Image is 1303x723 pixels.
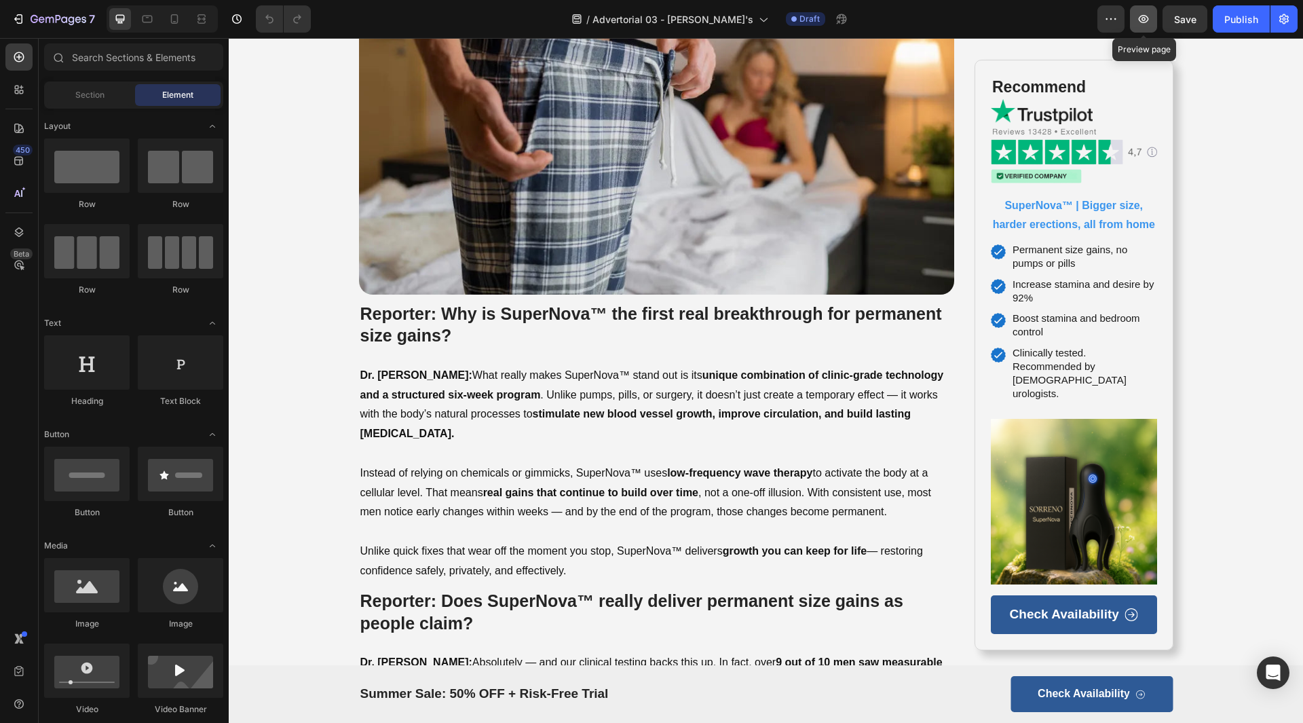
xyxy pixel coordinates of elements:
span: Section [75,89,105,101]
p: 7 [89,11,95,27]
button: 7 [5,5,101,33]
button: Publish [1213,5,1270,33]
div: Beta [10,248,33,259]
div: Image [138,618,223,630]
div: Row [44,198,130,210]
div: 450 [13,145,33,155]
div: Row [44,284,130,296]
p: Absolutely — and our clinical testing backs this up. In fact, over of consistent training. Many r... [132,615,725,673]
button: Save [1163,5,1207,33]
span: Media [44,540,68,552]
span: Draft [799,13,820,25]
span: Text [44,317,61,329]
strong: real gains that continue to build over time [254,449,470,460]
strong: 9 out of 10 men saw measurable improvements in both size and stamina within the first few weeks [132,618,714,650]
div: Undo/Redo [256,5,311,33]
span: Toggle open [202,312,223,334]
div: Publish [1224,12,1258,26]
span: Toggle open [202,535,223,557]
strong: low-frequency wave therapy [438,429,584,441]
img: gempages_576019457197999043-23dcb9a0-1f19-460e-90a6-980ec3e6cb8d.png [762,86,928,146]
a: Check Availability [782,638,945,674]
strong: stimulate new blood vessel growth, improve circulation, and build lasting [MEDICAL_DATA]. [132,370,683,401]
div: Image [44,618,130,630]
span: Toggle open [202,424,223,445]
strong: Dr. [PERSON_NAME]: [132,618,244,630]
img: gempages_576019457197999043-133be2a8-8b89-4a0f-b1bd-4f57bc5c2596.webp [762,61,864,86]
div: Row [138,284,223,296]
div: Video Banner [138,703,223,716]
span: Save [1174,14,1196,25]
div: Text Block [138,395,223,407]
strong: Dr. [PERSON_NAME]: [132,331,244,343]
span: Toggle open [202,115,223,137]
p: Check Availability [781,568,890,585]
span: Element [162,89,193,101]
span: Layout [44,120,71,132]
span: Permanent size gains, no pumps or pills [784,205,928,233]
div: Button [138,506,223,519]
strong: Recommend [763,40,857,58]
div: Heading [44,395,130,407]
span: Button [44,428,69,441]
p: What really makes SuperNova™ stand out is its . Unlike pumps, pills, or surgery, it doesn’t just ... [132,328,725,406]
div: Video [44,703,130,716]
strong: Reporter: Why is SuperNova™ the first real breakthrough for permanent size gains? [132,266,713,308]
span: Increase stamina and desire by 92% [784,240,928,267]
a: Check Availability [762,557,928,596]
span: Clinically tested. Recommended by [DEMOGRAPHIC_DATA] urologists. [784,308,928,363]
div: Button [44,506,130,519]
strong: Reporter: Does SuperNova™ really deliver permanent size gains as people claim? [132,553,675,595]
input: Search Sections & Elements [44,43,223,71]
span: Advertorial 03 - [PERSON_NAME]'s [592,12,753,26]
strong: SuperNova™ | Bigger size, harder erections, all from home [764,162,926,193]
span: Boost stamina and bedroom control [784,274,928,301]
div: Open Intercom Messenger [1257,656,1289,689]
p: Check Availability [809,649,901,663]
p: Instead of relying on chemicals or gimmicks, SuperNova™ uses to activate the body at a cellular l... [132,426,725,484]
div: Row [138,198,223,210]
strong: growth you can keep for life [494,507,638,519]
span: / [586,12,590,26]
iframe: Design area [229,38,1303,723]
p: Unlike quick fixes that wear off the moment you stop, SuperNova™ delivers — restoring confidence ... [132,504,725,543]
img: gempages_576019457197999043-48135e25-b521-4671-b9a9-d1e40bbfc928.png [762,381,928,547]
strong: unique combination of clinic-grade technology and a structured six-week program [132,331,715,363]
